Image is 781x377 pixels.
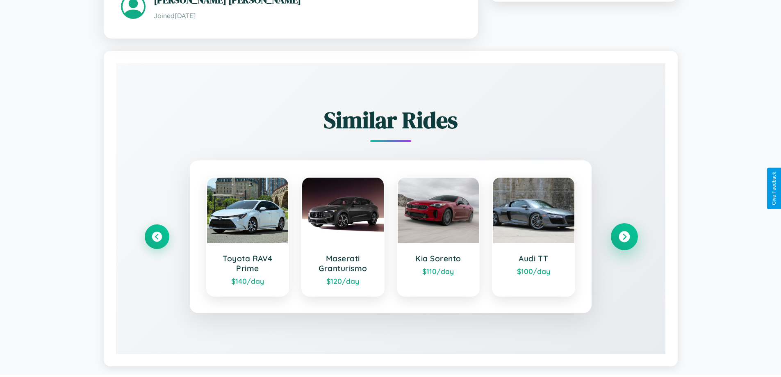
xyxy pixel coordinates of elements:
[310,254,376,273] h3: Maserati Granturismo
[154,10,461,22] p: Joined [DATE]
[215,254,280,273] h3: Toyota RAV4 Prime
[406,254,471,263] h3: Kia Sorento
[397,177,480,297] a: Kia Sorento$110/day
[310,276,376,286] div: $ 120 /day
[215,276,280,286] div: $ 140 /day
[501,254,566,263] h3: Audi TT
[406,267,471,276] div: $ 110 /day
[145,104,637,136] h2: Similar Rides
[206,177,289,297] a: Toyota RAV4 Prime$140/day
[771,172,777,205] div: Give Feedback
[301,177,385,297] a: Maserati Granturismo$120/day
[492,177,575,297] a: Audi TT$100/day
[501,267,566,276] div: $ 100 /day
